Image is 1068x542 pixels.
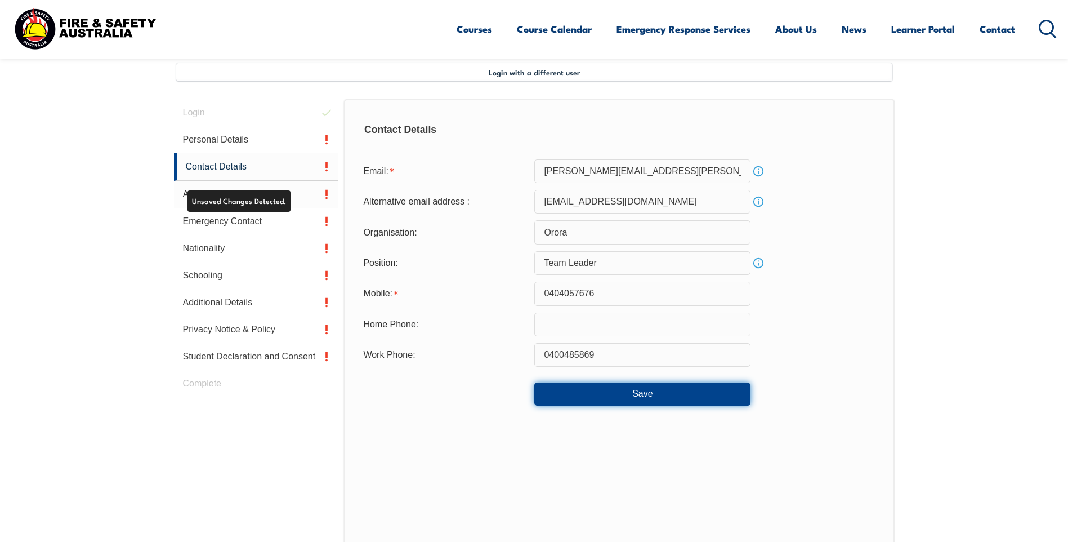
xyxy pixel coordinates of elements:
input: Mobile numbers must be numeric, 10 characters and contain no spaces. [534,282,750,305]
div: Position: [354,252,534,274]
input: Phone numbers must be numeric, 10 characters and contain no spaces. [534,313,750,336]
a: Personal Details [174,126,338,153]
div: Email is required. [354,161,534,182]
div: Alternative email address : [354,191,534,212]
a: Address [174,181,338,208]
a: Additional Details [174,289,338,316]
a: Learner Portal [891,14,955,44]
a: About Us [775,14,817,44]
a: Nationality [174,235,338,262]
div: Contact Details [354,116,884,144]
div: Work Phone: [354,344,534,366]
a: Contact Details [174,153,338,181]
a: News [842,14,866,44]
a: Info [750,194,766,210]
span: Login with a different user [489,68,580,77]
input: Phone numbers must be numeric, 10 characters and contain no spaces. [534,343,750,367]
div: Organisation: [354,221,534,243]
a: Emergency Contact [174,208,338,235]
button: Save [534,383,750,405]
a: Info [750,255,766,271]
a: Privacy Notice & Policy [174,316,338,343]
a: Emergency Response Services [616,14,750,44]
a: Course Calendar [517,14,592,44]
div: Home Phone: [354,314,534,335]
div: Mobile is required. [354,283,534,304]
a: Student Declaration and Consent [174,343,338,370]
a: Contact [980,14,1015,44]
a: Schooling [174,262,338,289]
a: Info [750,163,766,179]
a: Courses [457,14,492,44]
